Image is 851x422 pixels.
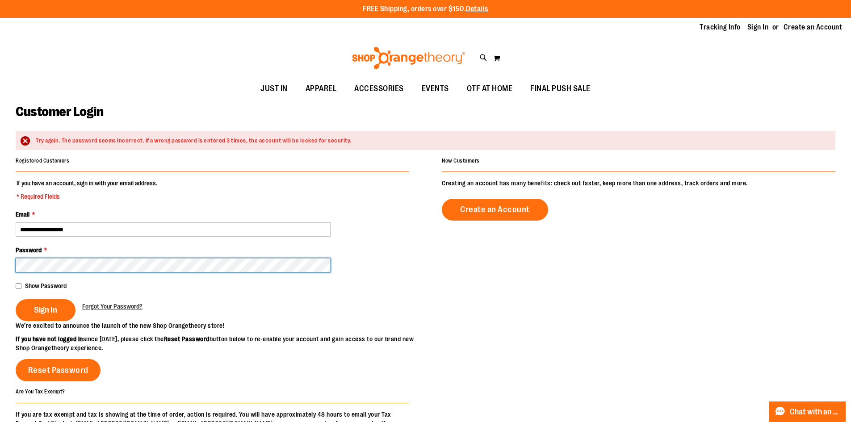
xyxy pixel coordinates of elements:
img: Shop Orangetheory [351,47,466,69]
span: * Required Fields [17,192,157,201]
a: Create an Account [442,199,548,221]
span: FINAL PUSH SALE [530,79,591,99]
a: APPAREL [297,79,346,99]
span: Create an Account [460,205,530,214]
a: EVENTS [413,79,458,99]
span: Chat with an Expert [790,408,840,416]
legend: If you have an account, sign in with your email address. [16,179,158,201]
a: Forgot Your Password? [82,302,143,311]
a: Create an Account [784,22,843,32]
strong: New Customers [442,158,480,164]
p: Creating an account has many benefits: check out faster, keep more than one address, track orders... [442,179,835,188]
strong: If you have not logged in [16,335,83,343]
a: ACCESSORIES [345,79,413,99]
div: Try again. The password seems incorrect. If a wrong password is entered 3 times, the account will... [36,137,826,145]
button: Chat with an Expert [769,401,846,422]
strong: Registered Customers [16,158,69,164]
a: FINAL PUSH SALE [521,79,599,99]
span: JUST IN [260,79,288,99]
a: OTF AT HOME [458,79,522,99]
span: Password [16,247,42,254]
strong: Are You Tax Exempt? [16,389,65,395]
a: Reset Password [16,359,101,381]
span: EVENTS [422,79,449,99]
p: since [DATE], please click the button below to re-enable your account and gain access to our bran... [16,334,426,352]
span: Sign In [34,305,57,315]
p: We’re excited to announce the launch of the new Shop Orangetheory store! [16,321,426,330]
p: FREE Shipping, orders over $150. [363,4,488,14]
span: Show Password [25,282,67,289]
span: Customer Login [16,104,103,119]
a: Sign In [747,22,769,32]
strong: Reset Password [164,335,210,343]
a: Details [466,5,488,13]
button: Sign In [16,299,75,321]
span: Email [16,211,29,218]
span: OTF AT HOME [467,79,513,99]
span: Reset Password [28,365,88,375]
span: APPAREL [306,79,337,99]
a: JUST IN [252,79,297,99]
span: Forgot Your Password? [82,303,143,310]
a: Tracking Info [700,22,741,32]
span: ACCESSORIES [354,79,404,99]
